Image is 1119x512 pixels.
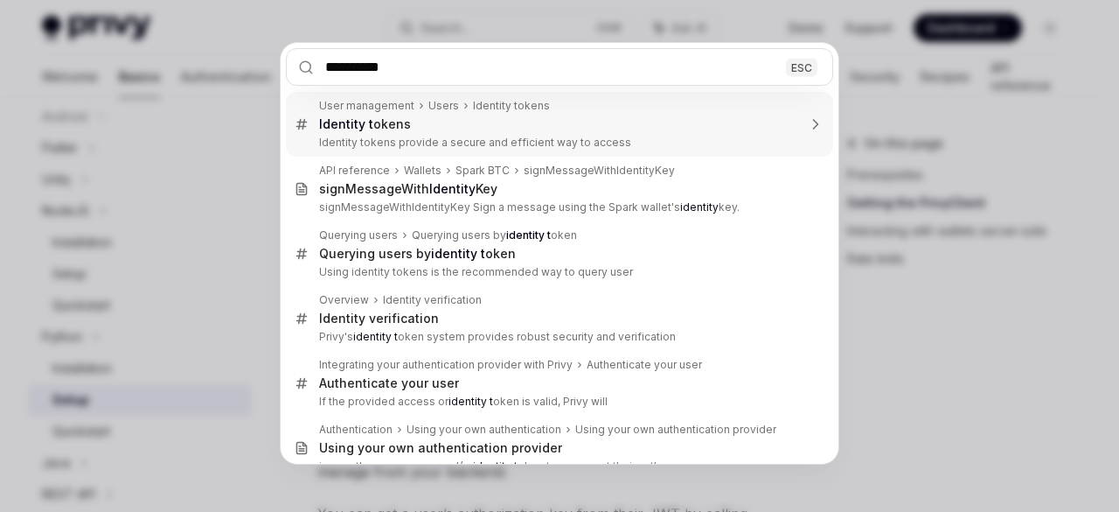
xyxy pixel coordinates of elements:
[319,440,562,456] div: Using your own authentication provider
[407,423,561,437] div: Using your own authentication
[429,181,476,196] b: Identity
[428,99,459,113] div: Users
[524,164,675,178] div: signMessageWithIdentityKey
[786,58,817,76] div: ESC
[319,293,369,307] div: Overview
[575,423,776,437] div: Using your own authentication provider
[587,358,702,372] div: Authenticate your user
[383,293,482,307] div: Identity verification
[319,311,439,326] div: Identity verification
[473,99,550,113] div: Identity tokens
[319,423,393,437] div: Authentication
[319,99,414,113] div: User management
[319,164,390,178] div: API reference
[455,164,510,178] div: Spark BTC
[319,116,373,131] b: Identity t
[448,395,493,408] b: identity t
[319,330,796,344] p: Privy's oken system provides robust security and verification
[319,395,796,409] p: If the provided access or oken is valid, Privy will
[404,164,441,178] div: Wallets
[506,228,551,242] b: identity t
[319,358,573,372] div: Integrating your authentication provider with Privy
[473,459,518,473] b: identity t
[319,116,411,132] div: okens
[319,459,796,473] p: issues them an access and/or oken to represent their auth
[319,246,516,262] div: Querying users by oken
[353,330,398,343] b: identity t
[680,200,719,214] b: identity
[431,246,485,261] b: identity t
[319,228,398,242] div: Querying users
[319,265,796,279] p: Using identity tokens is the recommended way to query user
[319,181,497,197] div: signMessageWith Key
[319,136,796,150] p: Identity tokens provide a secure and efficient way to access
[412,228,577,242] div: Querying users by oken
[319,375,459,391] div: Authenticate your user
[319,200,796,214] p: signMessageWithIdentityKey Sign a message using the Spark wallet's key.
